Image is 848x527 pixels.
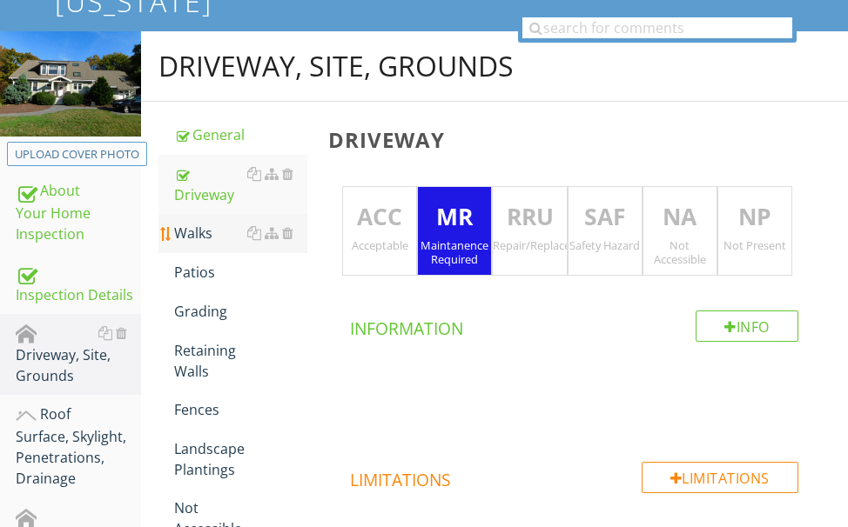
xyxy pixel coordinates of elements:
div: Info [696,310,798,342]
div: Driveway, Site, Grounds [16,323,141,387]
div: Acceptable [343,238,416,252]
button: Upload cover photo [7,142,147,166]
div: Repair/Replace/Upgrade [493,238,566,252]
div: Landscape Plantings [174,438,307,480]
div: Retaining Walls [174,340,307,382]
div: Not Present [718,238,791,252]
div: Fences [174,399,307,420]
div: Maintanence Required [418,238,491,266]
div: Driveway, Site, Grounds [158,49,514,83]
div: General [174,124,307,145]
div: Roof Surface, Skylight, Penetrations, Drainage [16,404,141,489]
div: Driveway [174,163,307,205]
p: SAF [569,200,642,235]
div: Limitations [642,462,798,493]
div: Grading [174,301,307,322]
div: Not Accessible [643,238,717,266]
div: Walks [174,223,307,243]
div: Upload cover photo [15,146,139,163]
p: RRU [493,200,566,235]
p: NA [643,200,717,235]
p: NP [718,200,791,235]
p: ACC [343,200,416,235]
div: Safety Hazard [569,238,642,252]
h4: Limitations [350,462,798,491]
p: MR [418,200,491,235]
h3: Driveway [328,128,820,151]
div: About Your Home Inspection [16,180,141,244]
h4: Information [350,310,798,340]
input: search for comments [522,17,792,38]
div: Patios [174,262,307,283]
div: Inspection Details [16,262,141,305]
